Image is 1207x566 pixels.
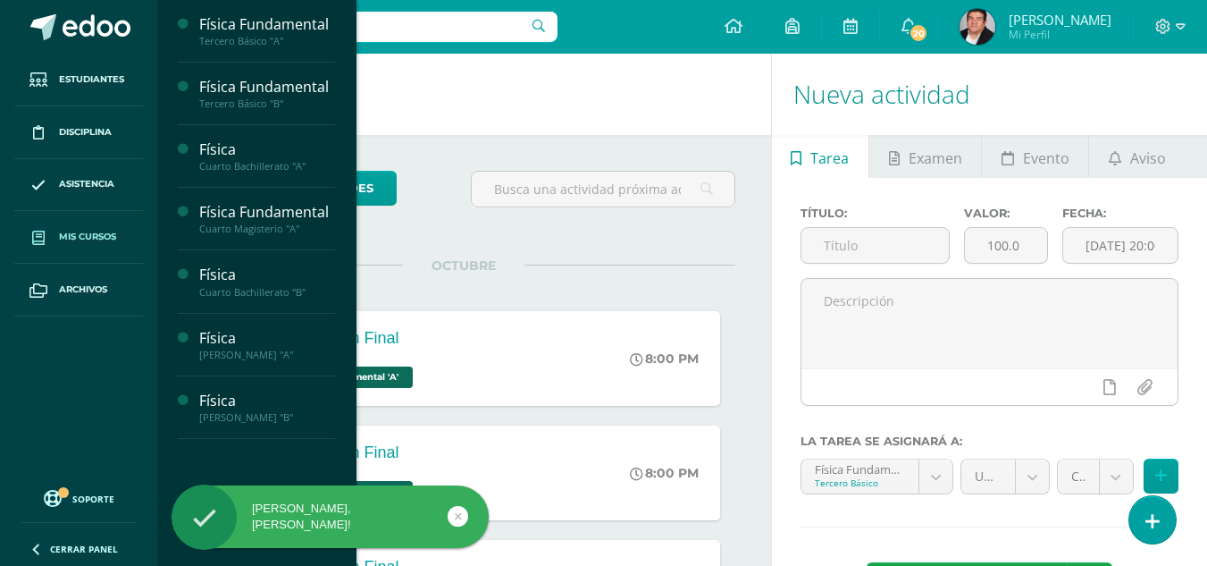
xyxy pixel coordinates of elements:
[793,54,1186,135] h1: Nueva actividad
[14,264,143,317] a: Archivos
[199,35,335,47] div: Tercero Básico "A"
[630,351,699,367] div: 8:00 PM
[199,139,335,160] div: Física
[59,72,124,87] span: Estudiantes
[59,125,112,139] span: Disciplina
[1130,137,1166,180] span: Aviso
[1023,137,1069,180] span: Evento
[199,77,335,97] div: Física Fundamental
[1063,228,1178,263] input: Fecha de entrega
[172,501,489,533] div: [PERSON_NAME], [PERSON_NAME]!
[1071,460,1085,494] span: Cortos (15.0%)
[975,460,1002,494] span: Unidad 4
[199,286,335,299] div: Cuarto Bachillerato "B"
[199,265,335,285] div: Física
[50,543,118,555] span: Cerrar panel
[199,391,335,411] div: Física
[472,172,733,207] input: Busca una actividad próxima aquí...
[1009,11,1111,29] span: [PERSON_NAME]
[630,465,699,481] div: 8:00 PM
[59,283,107,297] span: Archivos
[59,230,116,244] span: Mis cursos
[199,202,335,235] a: Física FundamentalCuarto Magisterio "A"
[72,493,114,505] span: Soporte
[801,460,953,494] a: Física Fundamental 'A'Tercero Básico
[14,211,143,264] a: Mis cursos
[179,54,750,135] h1: Actividades
[909,23,928,43] span: 20
[800,207,950,220] label: Título:
[199,328,335,349] div: Física
[800,435,1178,448] label: La tarea se asignará a:
[199,265,335,298] a: FísicaCuarto Bachillerato "B"
[199,97,335,110] div: Tercero Básico "B"
[909,137,962,180] span: Examen
[169,12,557,42] input: Busca un usuario...
[199,349,335,361] div: [PERSON_NAME] "A"
[199,139,335,173] a: FísicaCuarto Bachillerato "A"
[1062,207,1178,220] label: Fecha:
[199,14,335,35] div: Física Fundamental
[14,159,143,212] a: Asistencia
[982,135,1088,178] a: Evento
[199,202,335,223] div: Física Fundamental
[815,460,906,477] div: Física Fundamental 'A'
[964,207,1048,220] label: Valor:
[961,460,1049,494] a: Unidad 4
[14,54,143,106] a: Estudiantes
[199,77,335,110] a: Física FundamentalTercero Básico "B"
[199,160,335,173] div: Cuarto Bachillerato "A"
[810,137,849,180] span: Tarea
[14,106,143,159] a: Disciplina
[772,135,868,178] a: Tarea
[965,228,1047,263] input: Puntos máximos
[199,14,335,47] a: Física FundamentalTercero Básico "A"
[1009,27,1111,42] span: Mi Perfil
[59,177,114,191] span: Asistencia
[199,223,335,235] div: Cuarto Magisterio "A"
[21,486,136,510] a: Soporte
[1058,460,1133,494] a: Cortos (15.0%)
[960,9,995,45] img: 8bea78a11afb96288084d23884a19f38.png
[199,328,335,361] a: Física[PERSON_NAME] "A"
[199,391,335,424] a: Física[PERSON_NAME] "B"
[801,228,949,263] input: Título
[815,477,906,489] div: Tercero Básico
[403,258,524,274] span: OCTUBRE
[1089,135,1185,178] a: Aviso
[869,135,981,178] a: Examen
[199,411,335,424] div: [PERSON_NAME] "B"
